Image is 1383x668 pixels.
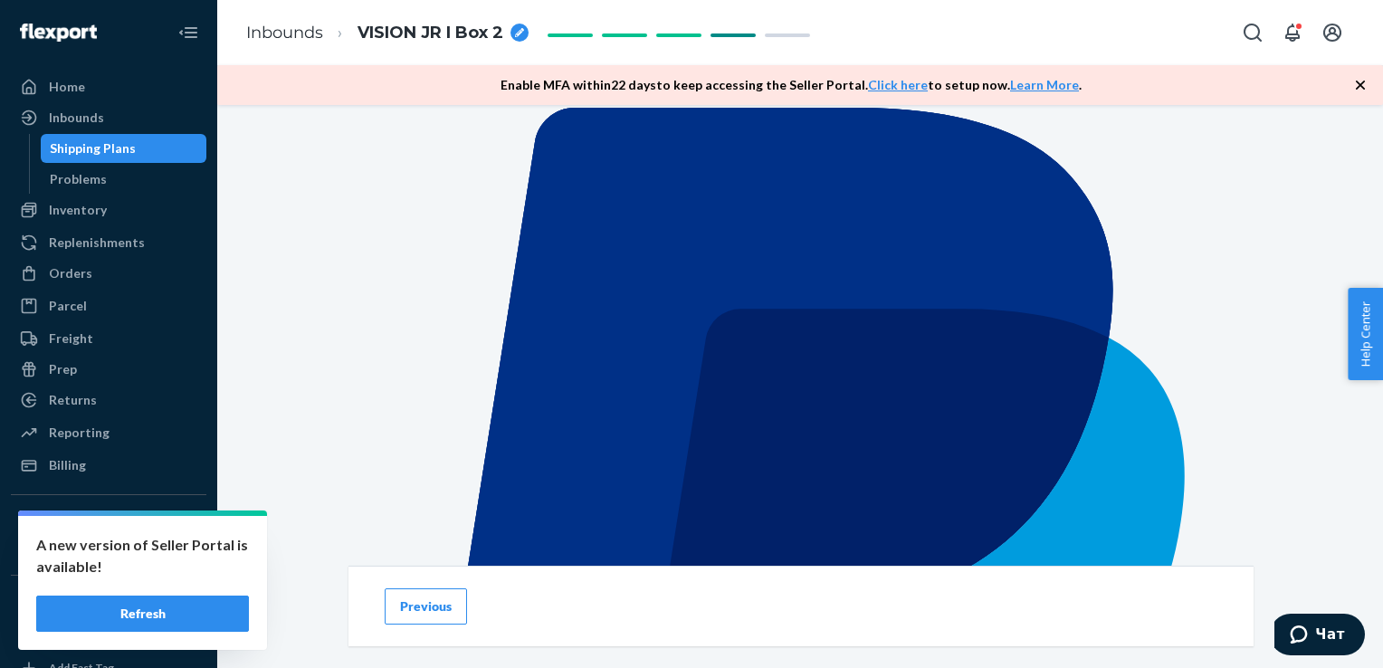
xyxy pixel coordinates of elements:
div: Inventory [49,201,107,219]
div: Shipping Plans [50,139,136,157]
button: Help Center [1348,288,1383,380]
button: Open notifications [1274,14,1311,51]
button: Integrations [11,510,206,539]
div: Billing [49,456,86,474]
iframe: Открывает виджет, в котором вы можете побеседовать в чате со своим агентом [1274,614,1365,659]
div: Returns [49,391,97,409]
a: Parcel [11,291,206,320]
div: Prep [49,360,77,378]
div: Freight [49,329,93,348]
p: A new version of Seller Portal is available! [36,534,249,577]
a: Inbounds [246,23,323,43]
a: Orders [11,259,206,288]
a: Returns [11,386,206,415]
p: Enable MFA within 22 days to keep accessing the Seller Portal. to setup now. . [501,76,1082,94]
div: Reporting [49,424,110,442]
a: Billing [11,451,206,480]
button: Open Search Box [1235,14,1271,51]
button: Previous [385,588,467,625]
img: Flexport logo [20,24,97,42]
a: Shipping Plans [41,134,207,163]
div: Home [49,78,85,96]
button: Open account menu [1314,14,1350,51]
a: Problems [41,165,207,194]
span: VISION JR I Box 2 [358,22,503,45]
a: Replenishments [11,228,206,257]
a: Prep [11,355,206,384]
div: Parcel [49,297,87,315]
a: Add Integration [11,546,206,568]
ol: breadcrumbs [232,6,543,60]
button: Close Navigation [170,14,206,51]
button: Fast Tags [11,590,206,619]
div: Problems [50,170,107,188]
div: Replenishments [49,234,145,252]
a: Freight [11,324,206,353]
button: Refresh [36,596,249,632]
a: Click here [868,77,928,92]
a: Inventory [11,196,206,224]
a: Home [11,72,206,101]
a: Walmart Fast Tags [11,621,206,650]
div: Inbounds [49,109,104,127]
a: Learn More [1010,77,1079,92]
a: Reporting [11,418,206,447]
a: Inbounds [11,103,206,132]
div: Orders [49,264,92,282]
